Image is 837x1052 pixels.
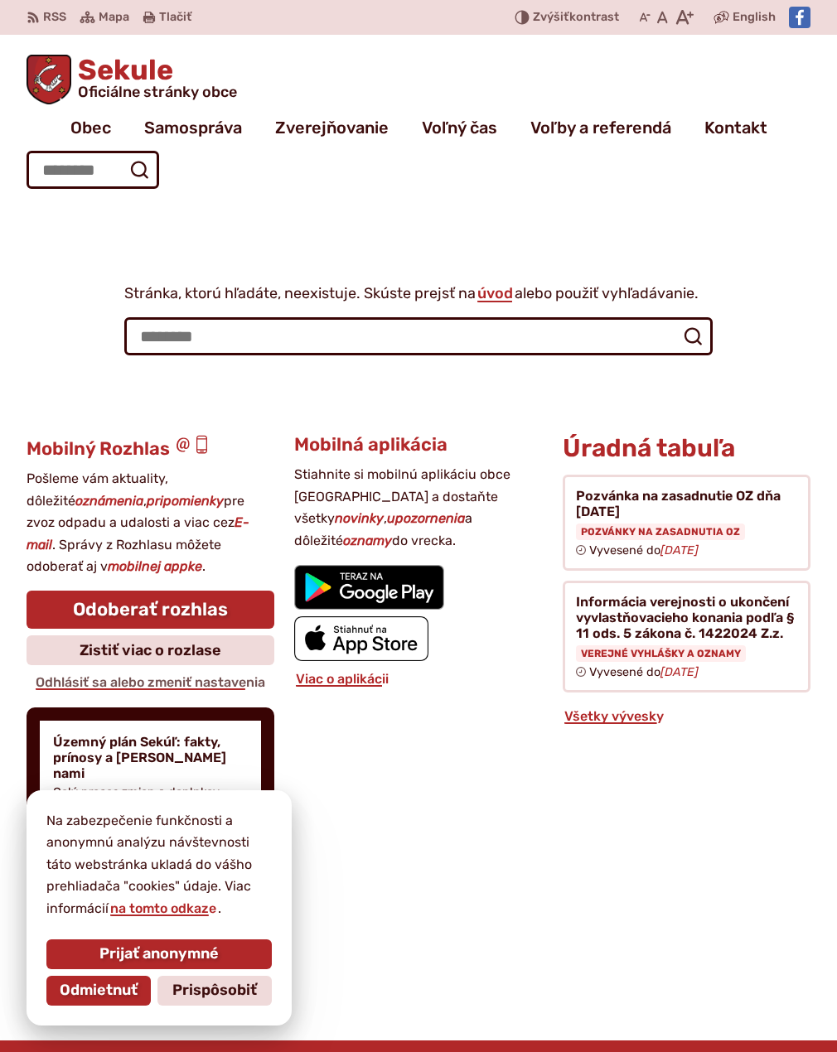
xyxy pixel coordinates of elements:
a: Zverejňovanie [275,104,389,151]
strong: upozornenia [387,510,465,526]
span: Odmietnuť [60,982,138,1000]
img: Prejsť na mobilnú aplikáciu Sekule v službe Google Play [294,565,444,610]
a: Všetky vývesky [563,708,665,724]
img: Prejsť na mobilnú aplikáciu Sekule v App Store [294,616,428,661]
strong: mobilnej appke [108,558,202,574]
a: Samospráva [144,104,242,151]
a: úvod [476,284,515,302]
button: Odmietnuť [46,976,151,1006]
h3: Mobilná aplikácia [294,435,542,455]
a: Odoberať rozhlas [27,591,274,629]
h2: Úradná tabuľa [563,435,810,462]
p: Stránka, ktorú hľadáte, neexistuje. Skúste prejsť na alebo použiť vyhľadávanie. [124,202,713,306]
p: Na zabezpečenie funkčnosti a anonymnú analýzu návštevnosti táto webstránka ukladá do vášho prehli... [46,810,272,919]
strong: novinky [335,510,384,526]
p: Celý proces zmien a doplnkov nášho územného plánu je pod veľkým tlakom emócií, ktoré živia nepres... [53,784,248,901]
button: Prispôsobiť [157,976,272,1006]
a: English [729,7,779,27]
h3: Mobilný Rozhlas [27,435,274,459]
a: Informácia verejnosti o ukončení vyvlastňovacieho konania podľa § 11 ods. 5 zákona č. 1422024 Z.z... [563,581,810,692]
p: Stiahnite si mobilnú aplikáciu obce [GEOGRAPHIC_DATA] a dostaňte všetky , a dôležité do vrecka. [294,464,542,552]
a: Kontakt [704,104,767,151]
span: Prispôsobiť [172,982,257,1000]
strong: E-mail [27,514,249,552]
p: Pošleme vám aktuality, dôležité , pre zvoz odpadu a udalosti a viac cez . Správy z Rozhlasu môžet... [27,468,274,577]
span: English [733,7,776,27]
strong: oznámenia [75,493,143,509]
span: Oficiálne stránky obce [78,84,237,99]
span: Sekule [71,56,237,99]
span: Zvýšiť [533,10,569,24]
span: Prijať anonymné [99,945,219,963]
a: Logo Sekule, prejsť na domovskú stránku. [27,55,237,104]
span: Mapa [99,7,129,27]
span: RSS [43,7,66,27]
a: Voľný čas [422,104,497,151]
button: Prijať anonymné [46,939,272,969]
strong: pripomienky [147,493,224,509]
a: Viac o aplikácii [294,671,390,687]
strong: oznamy [343,533,392,548]
a: Pozvánka na zasadnutie OZ dňa [DATE] Pozvánky na zasadnutia OZ Vyvesené do[DATE] [563,475,810,571]
img: Prejsť na domovskú stránku [27,55,71,104]
a: Obec [70,104,111,151]
a: Zistiť viac o rozlase [27,635,274,665]
a: Územný plán Sekúľ: fakty, prínosy a [PERSON_NAME] nami Celý proces zmien a doplnkov nášho územnéh... [40,721,261,933]
a: na tomto odkaze [109,900,218,916]
span: kontrast [533,11,619,25]
a: Odhlásiť sa alebo zmeniť nastavenia [34,674,267,690]
a: Voľby a referendá [530,104,671,151]
h4: Územný plán Sekúľ: fakty, prínosy a [PERSON_NAME] nami [53,734,248,782]
span: Tlačiť [159,11,191,25]
img: Prejsť na Facebook stránku [789,7,810,28]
